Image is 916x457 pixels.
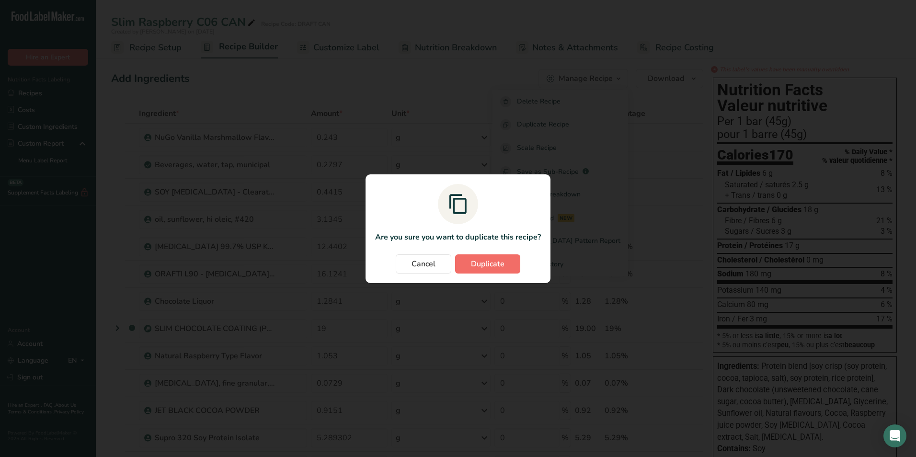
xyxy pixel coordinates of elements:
[375,231,541,243] p: Are you sure you want to duplicate this recipe?
[455,254,520,274] button: Duplicate
[471,258,504,270] span: Duplicate
[883,424,906,447] div: Open Intercom Messenger
[412,258,435,270] span: Cancel
[396,254,451,274] button: Cancel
